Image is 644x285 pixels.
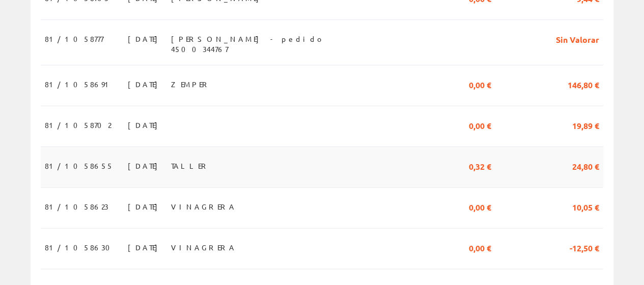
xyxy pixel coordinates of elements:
[572,198,599,215] span: 10,05 €
[469,157,491,174] span: 0,32 €
[45,239,116,256] span: 81/1058630
[469,75,491,93] span: 0,00 €
[570,239,599,256] span: -12,50 €
[128,30,163,47] span: [DATE]
[469,239,491,256] span: 0,00 €
[45,198,108,215] span: 81/1058623
[469,198,491,215] span: 0,00 €
[128,157,163,174] span: [DATE]
[572,116,599,134] span: 19,89 €
[45,30,103,47] span: 81/1058777
[45,157,114,174] span: 81/1058655
[128,198,163,215] span: [DATE]
[171,239,236,256] span: VINAGRERA
[556,30,599,47] span: Sin Valorar
[45,75,113,93] span: 81/1058691
[128,239,163,256] span: [DATE]
[171,198,236,215] span: VINAGRERA
[128,116,163,134] span: [DATE]
[171,75,211,93] span: ZEMPER
[45,116,111,134] span: 81/1058702
[568,75,599,93] span: 146,80 €
[171,30,371,47] span: [PERSON_NAME] - pedido 4500344767
[171,157,210,174] span: TALLER
[469,116,491,134] span: 0,00 €
[572,157,599,174] span: 24,80 €
[128,75,163,93] span: [DATE]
